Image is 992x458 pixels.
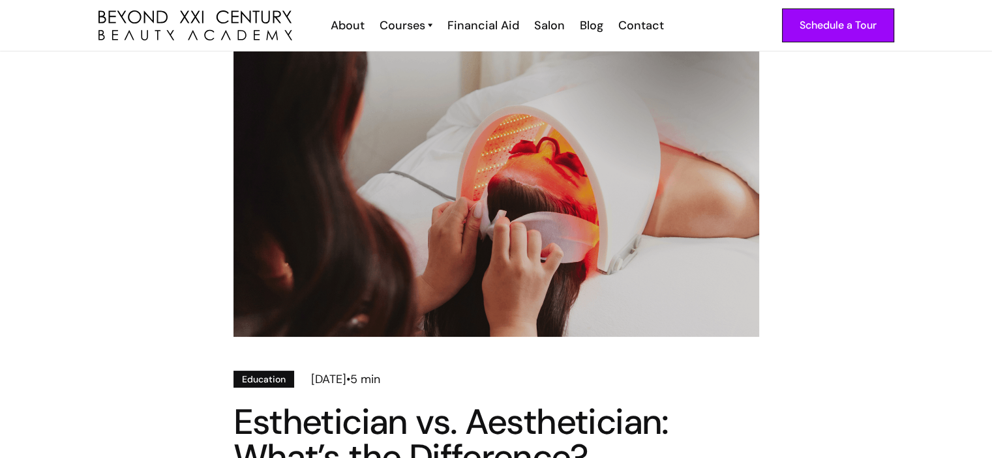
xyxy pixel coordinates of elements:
div: About [331,17,365,34]
img: esthetician red light therapy [233,42,759,337]
a: Financial Aid [439,17,526,34]
a: About [322,17,371,34]
a: Education [233,371,294,388]
div: [DATE] [311,371,346,388]
a: Courses [380,17,432,34]
div: Financial Aid [447,17,519,34]
img: beyond 21st century beauty academy logo [98,10,292,41]
a: Contact [610,17,670,34]
div: Schedule a Tour [800,17,877,34]
a: home [98,10,292,41]
a: Blog [571,17,610,34]
div: • [346,371,350,388]
div: Blog [580,17,603,34]
div: 5 min [350,371,380,388]
div: Courses [380,17,425,34]
div: Salon [534,17,565,34]
a: Schedule a Tour [782,8,894,42]
div: Education [242,372,286,386]
div: Contact [618,17,664,34]
a: Salon [526,17,571,34]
